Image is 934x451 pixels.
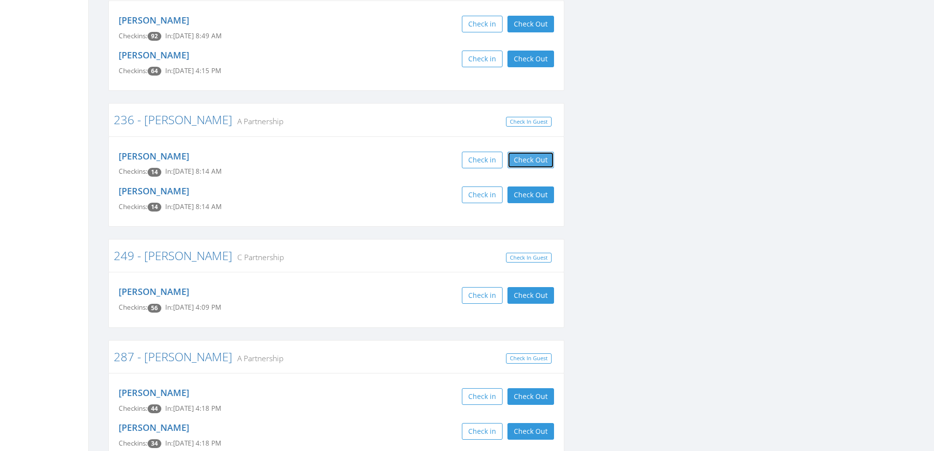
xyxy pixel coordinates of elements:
[148,304,161,313] span: Checkin count
[232,252,284,263] small: C Partnership
[148,404,161,413] span: Checkin count
[119,167,148,176] span: Checkins:
[165,202,222,211] span: In: [DATE] 8:14 AM
[507,287,554,304] button: Check Out
[119,150,189,162] a: [PERSON_NAME]
[462,16,503,32] button: Check in
[165,303,221,312] span: In: [DATE] 4:09 PM
[165,167,222,176] span: In: [DATE] 8:14 AM
[232,353,283,364] small: A Partnership
[165,439,221,448] span: In: [DATE] 4:18 PM
[119,387,189,398] a: [PERSON_NAME]
[119,31,148,40] span: Checkins:
[119,439,148,448] span: Checkins:
[114,247,232,264] a: 249 - [PERSON_NAME]
[119,202,148,211] span: Checkins:
[114,111,232,128] a: 236 - [PERSON_NAME]
[119,185,189,197] a: [PERSON_NAME]
[462,423,503,440] button: Check in
[506,117,552,127] a: Check In Guest
[148,67,161,76] span: Checkin count
[119,286,189,297] a: [PERSON_NAME]
[119,404,148,413] span: Checkins:
[165,66,221,75] span: In: [DATE] 4:15 PM
[165,404,221,413] span: In: [DATE] 4:18 PM
[462,152,503,168] button: Check in
[507,152,554,168] button: Check Out
[507,423,554,440] button: Check Out
[232,116,283,127] small: A Partnership
[462,51,503,67] button: Check in
[119,66,148,75] span: Checkins:
[119,303,148,312] span: Checkins:
[119,14,189,26] a: [PERSON_NAME]
[148,168,161,177] span: Checkin count
[507,186,554,203] button: Check Out
[148,203,161,212] span: Checkin count
[119,49,189,61] a: [PERSON_NAME]
[507,16,554,32] button: Check Out
[114,348,232,365] a: 287 - [PERSON_NAME]
[119,422,189,433] a: [PERSON_NAME]
[462,287,503,304] button: Check in
[507,388,554,405] button: Check Out
[462,388,503,405] button: Check in
[507,51,554,67] button: Check Out
[165,31,222,40] span: In: [DATE] 8:49 AM
[506,253,552,263] a: Check In Guest
[148,439,161,448] span: Checkin count
[506,353,552,364] a: Check In Guest
[462,186,503,203] button: Check in
[148,32,161,41] span: Checkin count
